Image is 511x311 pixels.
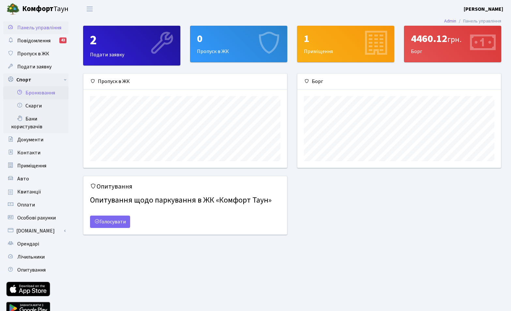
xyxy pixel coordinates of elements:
[90,33,173,48] div: 2
[3,47,68,60] a: Пропуск в ЖК
[17,37,51,44] span: Повідомлення
[22,4,53,14] b: Комфорт
[3,21,68,34] a: Панель управління
[90,216,130,228] a: Голосувати
[190,26,287,62] a: 0Пропуск в ЖК
[456,18,501,25] li: Панель управління
[90,183,280,191] h5: Опитування
[3,185,68,198] a: Квитанції
[404,26,501,62] div: Борг
[3,86,68,99] a: Бронювання
[3,133,68,146] a: Документи
[83,26,180,65] div: Подати заявку
[3,34,68,47] a: Повідомлення43
[3,146,68,159] a: Контакти
[3,198,68,211] a: Оплати
[7,3,20,16] img: logo.png
[17,201,35,208] span: Оплати
[297,26,394,62] a: 1Приміщення
[197,33,280,45] div: 0
[83,74,287,90] div: Пропуск в ЖК
[3,172,68,185] a: Авто
[17,136,43,143] span: Документи
[83,26,180,65] a: 2Подати заявку
[464,6,503,13] b: [PERSON_NAME]
[82,4,98,14] button: Переключити навігацію
[297,26,394,62] div: Приміщення
[3,73,68,86] a: Спорт
[3,159,68,172] a: Приміщення
[17,162,46,169] span: Приміщення
[17,266,46,274] span: Опитування
[90,193,280,208] h4: Опитування щодо паркування в ЖК «Комфорт Таун»
[17,253,45,261] span: Лічильники
[17,149,40,156] span: Контакти
[22,4,68,15] span: Таун
[464,5,503,13] a: [PERSON_NAME]
[3,99,68,112] a: Скарги
[3,263,68,276] a: Опитування
[3,211,68,224] a: Особові рахунки
[411,33,494,45] div: 4460.12
[17,24,61,31] span: Панель управління
[17,50,49,57] span: Пропуск в ЖК
[17,188,41,195] span: Квитанції
[3,224,68,237] a: [DOMAIN_NAME]
[190,26,287,62] div: Пропуск в ЖК
[447,34,461,45] span: грн.
[444,18,456,24] a: Admin
[17,240,39,247] span: Орендарі
[17,63,52,70] span: Подати заявку
[3,237,68,250] a: Орендарі
[17,214,56,221] span: Особові рахунки
[434,14,511,28] nav: breadcrumb
[3,60,68,73] a: Подати заявку
[59,37,67,43] div: 43
[17,175,29,182] span: Авто
[304,33,387,45] div: 1
[297,74,501,90] div: Борг
[3,112,68,133] a: Бани користувачів
[3,250,68,263] a: Лічильники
